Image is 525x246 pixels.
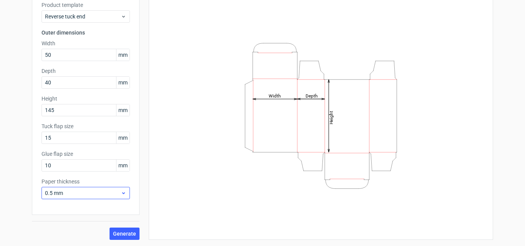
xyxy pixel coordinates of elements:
label: Product template [42,1,130,9]
tspan: Depth [306,93,318,98]
span: mm [116,104,130,116]
span: Reverse tuck end [45,13,121,20]
label: Width [42,40,130,47]
label: Tuck flap size [42,122,130,130]
span: 0.5 mm [45,189,121,197]
span: mm [116,49,130,61]
span: mm [116,77,130,88]
label: Depth [42,67,130,75]
h3: Outer dimensions [42,29,130,36]
span: mm [116,132,130,144]
label: Height [42,95,130,102]
label: Glue flap size [42,150,130,158]
tspan: Width [269,93,281,98]
span: Generate [113,231,136,236]
tspan: Height [329,111,334,124]
button: Generate [110,228,140,240]
span: mm [116,160,130,171]
label: Paper thickness [42,178,130,185]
